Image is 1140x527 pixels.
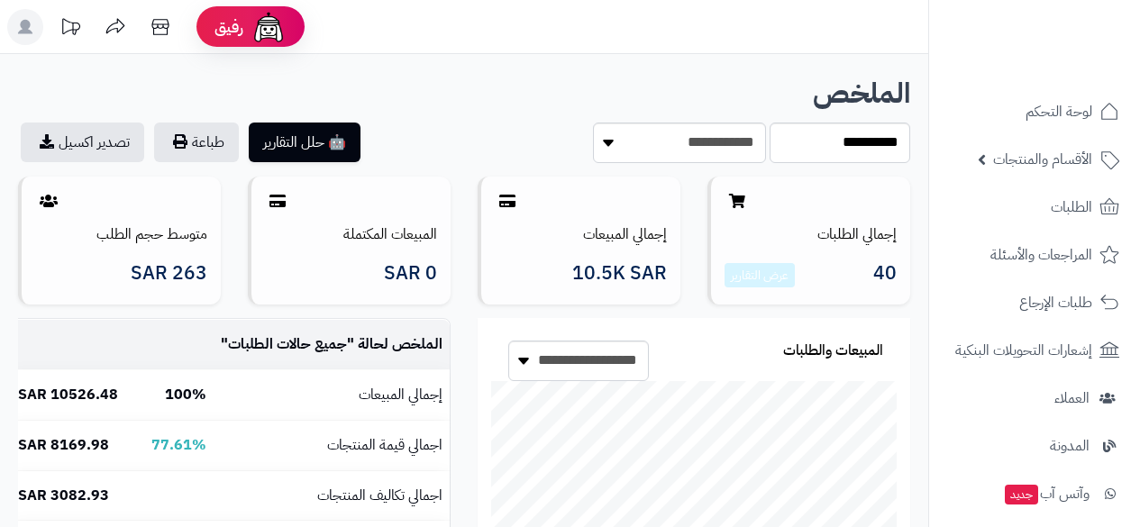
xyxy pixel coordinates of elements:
[1019,290,1092,315] span: طلبات الإرجاع
[21,123,144,162] a: تصدير اكسيل
[1051,195,1092,220] span: الطلبات
[572,263,667,284] span: 10.5K SAR
[940,281,1129,324] a: طلبات الإرجاع
[1005,485,1038,504] span: جديد
[18,434,109,456] b: 8169.98 SAR
[18,485,109,506] b: 3082.93 SAR
[817,223,897,245] a: إجمالي الطلبات
[165,384,206,405] b: 100%
[940,377,1129,420] a: العملاء
[731,266,789,285] a: عرض التقارير
[940,233,1129,277] a: المراجعات والأسئلة
[955,338,1092,363] span: إشعارات التحويلات البنكية
[214,370,450,420] td: إجمالي المبيعات
[940,186,1129,229] a: الطلبات
[873,263,897,288] span: 40
[214,421,450,470] td: اجمالي قيمة المنتجات
[214,471,450,521] td: اجمالي تكاليف المنتجات
[131,263,207,284] span: 263 SAR
[251,9,287,45] img: ai-face.png
[993,147,1092,172] span: الأقسام والمنتجات
[813,72,910,114] b: الملخص
[18,384,118,405] b: 10526.48 SAR
[228,333,347,355] span: جميع حالات الطلبات
[343,223,437,245] a: المبيعات المكتملة
[990,242,1092,268] span: المراجعات والأسئلة
[940,472,1129,515] a: وآتس آبجديد
[583,223,667,245] a: إجمالي المبيعات
[154,123,239,162] button: طباعة
[1003,481,1090,506] span: وآتس آب
[940,90,1129,133] a: لوحة التحكم
[1050,433,1090,459] span: المدونة
[783,343,883,359] h3: المبيعات والطلبات
[1054,386,1090,411] span: العملاء
[151,434,206,456] b: 77.61%
[96,223,207,245] a: متوسط حجم الطلب
[214,320,450,369] td: الملخص لحالة " "
[940,329,1129,372] a: إشعارات التحويلات البنكية
[48,9,93,50] a: تحديثات المنصة
[384,263,437,284] span: 0 SAR
[214,16,243,38] span: رفيق
[940,424,1129,468] a: المدونة
[1026,99,1092,124] span: لوحة التحكم
[249,123,360,162] button: 🤖 حلل التقارير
